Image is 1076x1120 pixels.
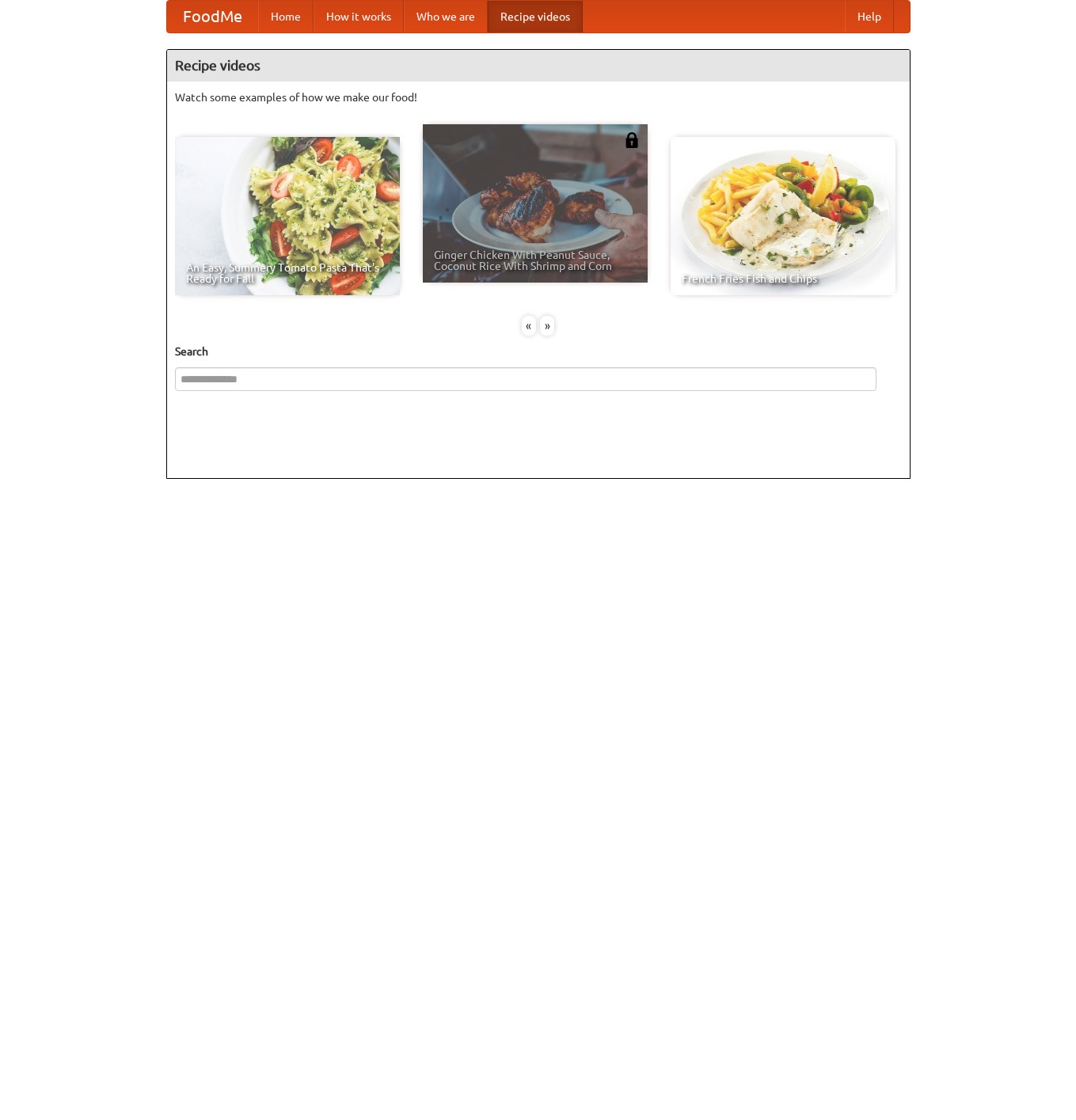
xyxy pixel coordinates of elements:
a: French Fries Fish and Chips [671,137,895,295]
span: An Easy, Summery Tomato Pasta That's Ready for Fall [186,262,389,284]
a: Help [845,1,894,32]
a: How it works [314,1,404,32]
a: FoodMe [167,1,258,32]
h4: Recipe videos [167,50,910,82]
h5: Search [175,344,902,359]
img: 483408.png [624,132,640,148]
a: An Easy, Summery Tomato Pasta That's Ready for Fall [175,137,400,295]
a: Who we are [404,1,488,32]
span: French Fries Fish and Chips [682,273,884,284]
p: Watch some examples of how we make our food! [175,89,902,105]
a: Recipe videos [488,1,583,32]
a: Home [258,1,314,32]
div: « [522,316,536,336]
div: » [540,316,554,336]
